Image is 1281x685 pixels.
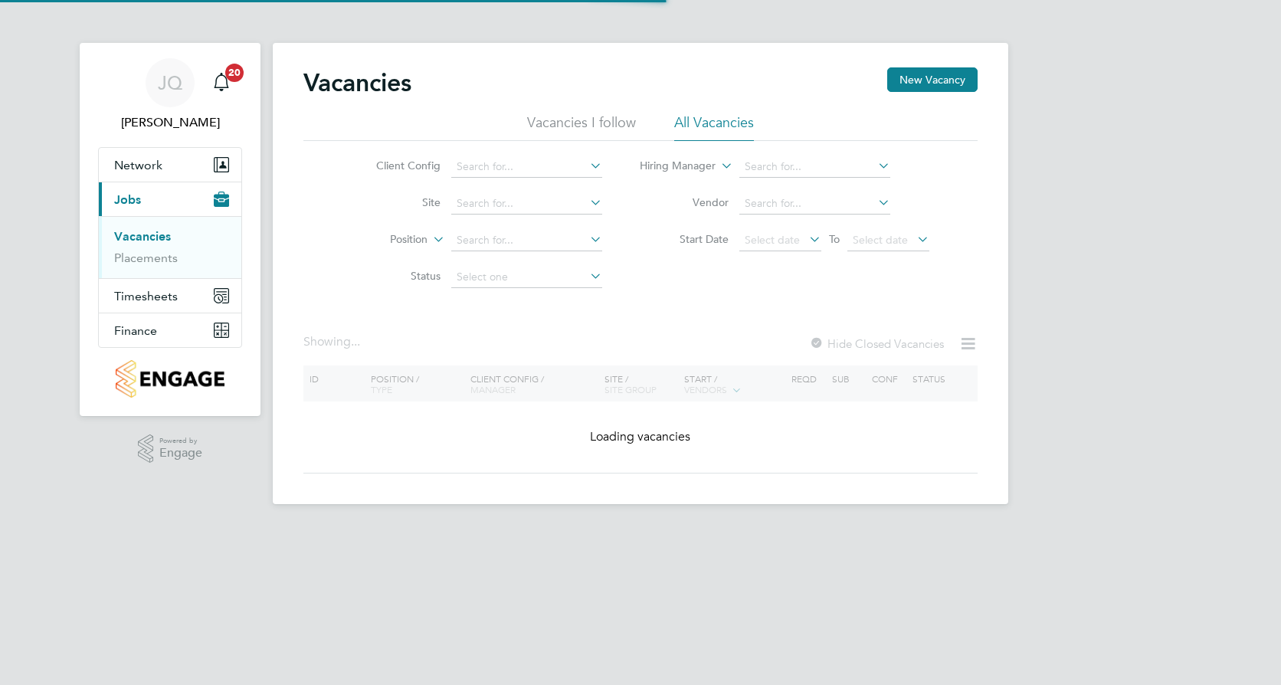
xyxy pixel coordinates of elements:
span: ... [351,334,360,349]
button: Network [99,148,241,182]
a: Vacancies [114,229,171,244]
li: Vacancies I follow [527,113,636,141]
button: New Vacancy [887,67,978,92]
label: Hide Closed Vacancies [809,336,944,351]
label: Site [352,195,441,209]
img: countryside-properties-logo-retina.png [116,360,224,398]
span: Network [114,158,162,172]
label: Start Date [640,232,729,246]
input: Search for... [451,193,602,215]
button: Jobs [99,182,241,216]
label: Client Config [352,159,441,172]
span: Select date [745,233,800,247]
label: Vendor [640,195,729,209]
a: JQ[PERSON_NAME] [98,58,242,132]
span: Jobs [114,192,141,207]
button: Timesheets [99,279,241,313]
a: Powered byEngage [138,434,203,464]
input: Select one [451,267,602,288]
label: Position [339,232,428,247]
label: Status [352,269,441,283]
a: Go to home page [98,360,242,398]
label: Hiring Manager [627,159,716,174]
input: Search for... [739,193,890,215]
h2: Vacancies [303,67,411,98]
a: Placements [114,251,178,265]
input: Search for... [451,230,602,251]
span: Joe Quashie [98,113,242,132]
button: Finance [99,313,241,347]
span: 20 [225,64,244,82]
span: Powered by [159,434,202,447]
span: Select date [853,233,908,247]
span: JQ [158,73,182,93]
li: All Vacancies [674,113,754,141]
span: To [824,229,844,249]
input: Search for... [739,156,890,178]
div: Showing [303,334,363,350]
a: 20 [206,58,237,107]
input: Search for... [451,156,602,178]
span: Finance [114,323,157,338]
span: Engage [159,447,202,460]
span: Timesheets [114,289,178,303]
nav: Main navigation [80,43,260,416]
div: Jobs [99,216,241,278]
